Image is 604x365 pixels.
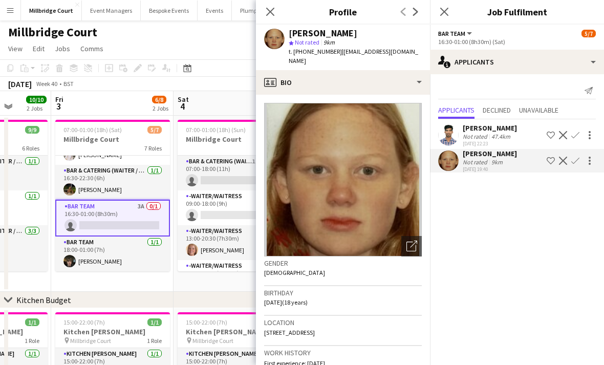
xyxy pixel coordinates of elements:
[29,42,49,55] a: Edit
[463,149,517,158] div: [PERSON_NAME]
[63,318,105,326] span: 15:00-22:00 (7h)
[55,327,170,336] h3: Kitchen [PERSON_NAME]
[463,123,517,133] div: [PERSON_NAME]
[489,158,505,166] div: 9km
[186,126,246,134] span: 07:00-01:00 (18h) (Sun)
[519,106,558,114] span: Unavailable
[4,42,27,55] a: View
[55,44,70,53] span: Jobs
[80,44,103,53] span: Comms
[22,144,39,152] span: 6 Roles
[178,260,292,295] app-card-role: -Waiter/Waitress1/113:00-21:30 (8h30m)
[430,5,604,18] h3: Job Fulfilment
[401,236,422,256] div: Open photos pop-in
[289,48,418,65] span: | [EMAIL_ADDRESS][DOMAIN_NAME]
[463,133,489,140] div: Not rated
[438,30,465,37] span: Bar Team
[321,38,337,46] span: 9km
[264,259,422,268] h3: Gender
[63,80,74,88] div: BST
[55,135,170,144] h3: Millbridge Court
[264,103,422,256] img: Crew avatar or photo
[176,100,189,112] span: 4
[256,70,430,95] div: Bio
[264,269,325,276] span: [DEMOGRAPHIC_DATA]
[144,144,162,152] span: 7 Roles
[152,96,166,103] span: 6/8
[55,95,63,104] span: Fri
[178,225,292,260] app-card-role: -Waiter/Waitress1/113:00-20:30 (7h30m)[PERSON_NAME]
[264,298,308,306] span: [DATE] (18 years)
[178,120,292,271] app-job-card: 07:00-01:00 (18h) (Sun)4/8Millbridge Court7 RolesBar & Catering (Waiter / waitress)1I7A0/107:00-1...
[147,318,162,326] span: 1/1
[76,42,107,55] a: Comms
[25,126,39,134] span: 9/9
[256,5,430,18] h3: Profile
[264,348,422,357] h3: Work history
[289,48,342,55] span: t. [PHONE_NUMBER]
[264,318,422,327] h3: Location
[438,38,596,46] div: 16:30-01:00 (8h30m) (Sat)
[147,337,162,345] span: 1 Role
[198,1,232,20] button: Events
[8,79,32,89] div: [DATE]
[232,1,307,20] button: Plumpton Race Course
[430,50,604,74] div: Applicants
[27,104,46,112] div: 2 Jobs
[16,295,71,305] div: Kitchen Budget
[8,25,97,40] h1: Millbridge Court
[25,337,39,345] span: 1 Role
[438,106,474,114] span: Applicants
[26,96,47,103] span: 10/10
[51,42,74,55] a: Jobs
[8,44,23,53] span: View
[186,318,227,326] span: 15:00-22:00 (7h)
[82,1,141,20] button: Event Managers
[581,30,596,37] span: 5/7
[55,120,170,271] app-job-card: 07:00-01:00 (18h) (Sat)5/7Millbridge Court7 Roles[PERSON_NAME]-Waiter/Waitress1/114:00-22:00 (8h)...
[178,327,292,336] h3: Kitchen [PERSON_NAME]
[141,1,198,20] button: Bespoke Events
[178,156,292,190] app-card-role: Bar & Catering (Waiter / waitress)1I7A0/107:00-18:00 (11h)
[295,38,319,46] span: Not rated
[147,126,162,134] span: 5/7
[21,1,82,20] button: Millbridge Court
[289,29,357,38] div: [PERSON_NAME]
[25,318,39,326] span: 1/1
[463,166,517,173] div: [DATE] 19:40
[178,135,292,144] h3: Millbridge Court
[33,44,45,53] span: Edit
[63,126,122,134] span: 07:00-01:00 (18h) (Sat)
[54,100,63,112] span: 3
[55,165,170,200] app-card-role: Bar & Catering (Waiter / waitress)1/116:30-22:30 (6h)[PERSON_NAME]
[178,95,189,104] span: Sat
[463,158,489,166] div: Not rated
[178,190,292,225] app-card-role: -Waiter/Waitress2A0/109:00-18:00 (9h)
[153,104,168,112] div: 2 Jobs
[192,337,233,345] span: Millbridge Court
[70,337,111,345] span: Millbridge Court
[463,140,517,147] div: [DATE] 22:23
[264,288,422,297] h3: Birthday
[34,80,59,88] span: Week 40
[55,200,170,237] app-card-role: Bar Team3A0/116:30-01:00 (8h30m)
[438,30,473,37] button: Bar Team
[489,133,512,140] div: 47.4km
[55,237,170,271] app-card-role: Bar Team1/118:00-01:00 (7h)[PERSON_NAME]
[264,329,315,336] span: [STREET_ADDRESS]
[483,106,511,114] span: Declined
